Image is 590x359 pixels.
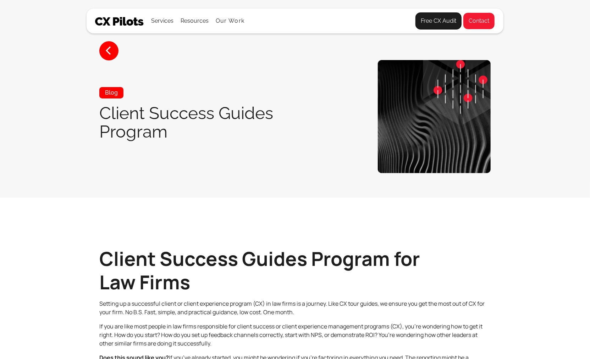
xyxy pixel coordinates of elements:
[415,12,462,30] a: Free CX Audit
[99,247,491,294] h1: Client Success Guides Program for Law Firms
[216,18,244,24] a: Our Work
[151,9,173,33] div: Services
[99,322,491,348] p: If you are like most people in law firms responsible for client success or client experience mana...
[99,299,491,316] p: Setting up a successful client or client experience program (CX) in law firms is a journey. Like ...
[99,41,118,60] a: <
[463,12,495,30] a: Contact
[181,16,209,26] div: Resources
[99,87,123,98] div: Blog
[181,9,209,33] div: Resources
[11,239,136,245] a: [PERSON_NAME][EMAIL_ADDRESS][DOMAIN_NAME]
[151,16,173,26] div: Services
[99,104,321,141] h1: Client Success Guides Program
